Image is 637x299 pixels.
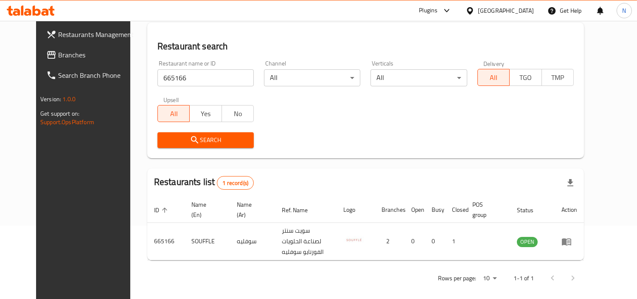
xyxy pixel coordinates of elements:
[517,237,538,247] div: OPEN
[163,97,179,103] label: Upsell
[561,236,577,247] div: Menu
[58,50,136,60] span: Branches
[513,71,538,84] span: TGO
[62,94,76,105] span: 1.0.0
[154,176,254,190] h2: Restaurants list
[472,199,500,220] span: POS group
[517,205,544,215] span: Status
[343,229,365,251] img: SOUFFLE
[185,223,230,260] td: SOUFFLE
[375,223,404,260] td: 2
[370,69,467,86] div: All
[509,69,542,86] button: TGO
[375,197,404,223] th: Branches
[217,176,254,190] div: Total records count
[264,69,360,86] div: All
[425,223,445,260] td: 0
[157,105,190,122] button: All
[161,108,186,120] span: All
[193,108,218,120] span: Yes
[39,45,143,65] a: Branches
[517,237,538,247] span: OPEN
[282,205,319,215] span: Ref. Name
[275,223,337,260] td: سويت سنتر لصناعة الحلويات الفورنايو سوفليه
[478,6,534,15] div: [GEOGRAPHIC_DATA]
[189,105,222,122] button: Yes
[483,60,505,66] label: Delivery
[147,223,185,260] td: 665166
[40,94,61,105] span: Version:
[191,199,220,220] span: Name (En)
[217,179,253,187] span: 1 record(s)
[337,197,375,223] th: Logo
[545,71,570,84] span: TMP
[40,108,79,119] span: Get support on:
[445,197,466,223] th: Closed
[514,273,534,284] p: 1-1 of 1
[164,135,247,145] span: Search
[157,132,254,148] button: Search
[147,197,584,260] table: enhanced table
[419,6,438,16] div: Plugins
[225,108,250,120] span: No
[39,65,143,85] a: Search Branch Phone
[555,197,584,223] th: Action
[477,69,510,86] button: All
[157,40,574,53] h2: Restaurant search
[222,105,254,122] button: No
[445,223,466,260] td: 1
[157,69,254,86] input: Search for restaurant name or ID..
[154,205,170,215] span: ID
[230,223,275,260] td: سوفليه
[560,173,581,193] div: Export file
[237,199,265,220] span: Name (Ar)
[40,117,94,128] a: Support.OpsPlatform
[481,71,506,84] span: All
[58,70,136,80] span: Search Branch Phone
[404,197,425,223] th: Open
[480,272,500,285] div: Rows per page:
[438,273,476,284] p: Rows per page:
[622,6,626,15] span: N
[39,24,143,45] a: Restaurants Management
[425,197,445,223] th: Busy
[404,223,425,260] td: 0
[58,29,136,40] span: Restaurants Management
[542,69,574,86] button: TMP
